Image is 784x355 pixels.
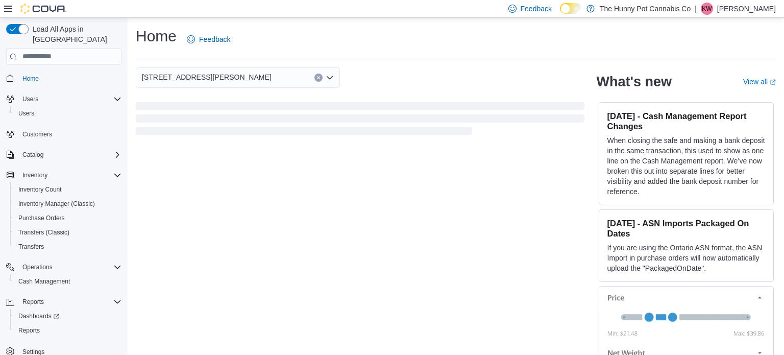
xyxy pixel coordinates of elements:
a: Purchase Orders [14,212,69,224]
a: Users [14,107,38,120]
a: Reports [14,324,44,337]
button: Cash Management [10,274,126,289]
h1: Home [136,26,177,46]
a: Cash Management [14,275,74,288]
button: Clear input [314,74,323,82]
svg: External link [770,79,776,85]
span: Customers [22,130,52,138]
button: Users [18,93,42,105]
input: Dark Mode [560,3,581,14]
button: Transfers [10,240,126,254]
button: Transfers (Classic) [10,225,126,240]
p: If you are using the Ontario ASN format, the ASN Import in purchase orders will now automatically... [607,243,765,273]
span: Reports [18,326,40,335]
span: Users [18,109,34,117]
a: Dashboards [10,309,126,323]
span: Inventory Manager (Classic) [18,200,95,208]
span: Inventory Count [14,183,121,196]
span: Load All Apps in [GEOGRAPHIC_DATA] [29,24,121,44]
a: Transfers (Classic) [14,226,73,239]
span: Purchase Orders [14,212,121,224]
span: Users [14,107,121,120]
span: Transfers (Classic) [14,226,121,239]
a: View allExternal link [743,78,776,86]
button: Reports [18,296,48,308]
span: Feedback [521,4,552,14]
h3: [DATE] - Cash Management Report Changes [607,111,765,131]
button: Open list of options [326,74,334,82]
button: Users [10,106,126,121]
button: Purchase Orders [10,211,126,225]
button: Inventory Count [10,182,126,197]
button: Customers [2,127,126,141]
a: Inventory Manager (Classic) [14,198,99,210]
span: KW [702,3,712,15]
span: Reports [22,298,44,306]
button: Operations [18,261,57,273]
button: Reports [10,323,126,338]
span: [STREET_ADDRESS][PERSON_NAME] [142,71,272,83]
span: Transfers [14,241,121,253]
span: Dashboards [18,312,59,320]
span: Catalog [18,149,121,161]
p: When closing the safe and making a bank deposit in the same transaction, this used to show as one... [607,135,765,197]
span: Inventory [18,169,121,181]
a: Home [18,73,43,85]
span: Transfers [18,243,44,251]
a: Customers [18,128,56,140]
h3: [DATE] - ASN Imports Packaged On Dates [607,218,765,239]
span: Purchase Orders [18,214,65,222]
span: Cash Management [18,277,70,286]
img: Cova [20,4,66,14]
a: Inventory Count [14,183,66,196]
span: Customers [18,128,121,140]
button: Users [2,92,126,106]
a: Feedback [183,29,234,50]
button: Catalog [2,148,126,162]
span: Inventory Count [18,185,62,194]
span: Home [18,72,121,85]
span: Feedback [199,34,230,44]
p: [PERSON_NAME] [717,3,776,15]
a: Dashboards [14,310,63,322]
a: Transfers [14,241,48,253]
button: Inventory [18,169,52,181]
button: Inventory Manager (Classic) [10,197,126,211]
span: Users [18,93,121,105]
span: Reports [18,296,121,308]
span: Operations [22,263,53,271]
button: Catalog [18,149,47,161]
span: Catalog [22,151,43,159]
p: | [695,3,697,15]
button: Operations [2,260,126,274]
span: Dashboards [14,310,121,322]
button: Reports [2,295,126,309]
span: Inventory Manager (Classic) [14,198,121,210]
div: Kayla Weaver [701,3,713,15]
span: Users [22,95,38,103]
span: Transfers (Classic) [18,228,69,236]
button: Home [2,71,126,86]
span: Reports [14,324,121,337]
span: Loading [136,104,584,137]
button: Inventory [2,168,126,182]
span: Cash Management [14,275,121,288]
h2: What's new [597,74,672,90]
span: Operations [18,261,121,273]
span: Home [22,75,39,83]
p: The Hunny Pot Cannabis Co [600,3,691,15]
span: Inventory [22,171,47,179]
